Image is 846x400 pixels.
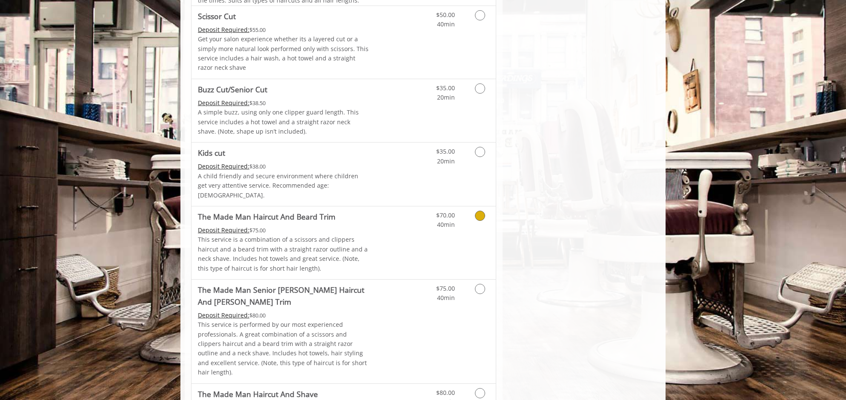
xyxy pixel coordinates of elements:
[198,226,369,235] div: $75.00
[437,93,455,101] span: 20min
[198,83,267,95] b: Buzz Cut/Senior Cut
[198,311,369,320] div: $80.00
[198,235,369,273] p: This service is a combination of a scissors and clippers haircut and a beard trim with a straight...
[198,99,249,107] span: This service needs some Advance to be paid before we block your appointment
[437,157,455,165] span: 20min
[198,34,369,73] p: Get your salon experience whether its a layered cut or a simply more natural look performed only ...
[198,311,249,319] span: This service needs some Advance to be paid before we block your appointment
[198,162,249,170] span: This service needs some Advance to be paid before we block your appointment
[437,294,455,302] span: 40min
[436,284,455,292] span: $75.00
[198,98,369,108] div: $38.50
[198,226,249,234] span: This service needs some Advance to be paid before we block your appointment
[436,147,455,155] span: $35.00
[198,108,369,136] p: A simple buzz, using only one clipper guard length. This service includes a hot towel and a strai...
[198,284,369,308] b: The Made Man Senior [PERSON_NAME] Haircut And [PERSON_NAME] Trim
[198,147,225,159] b: Kids cut
[436,211,455,219] span: $70.00
[436,389,455,397] span: $80.00
[198,25,369,34] div: $55.00
[198,320,369,377] p: This service is performed by our most experienced professionals. A great combination of a scissor...
[198,26,249,34] span: This service needs some Advance to be paid before we block your appointment
[437,20,455,28] span: 40min
[436,11,455,19] span: $50.00
[198,171,369,200] p: A child friendly and secure environment where children get very attentive service. Recommended ag...
[198,162,369,171] div: $38.00
[437,220,455,229] span: 40min
[198,388,318,400] b: The Made Man Haircut And Shave
[198,10,236,22] b: Scissor Cut
[198,211,335,223] b: The Made Man Haircut And Beard Trim
[436,84,455,92] span: $35.00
